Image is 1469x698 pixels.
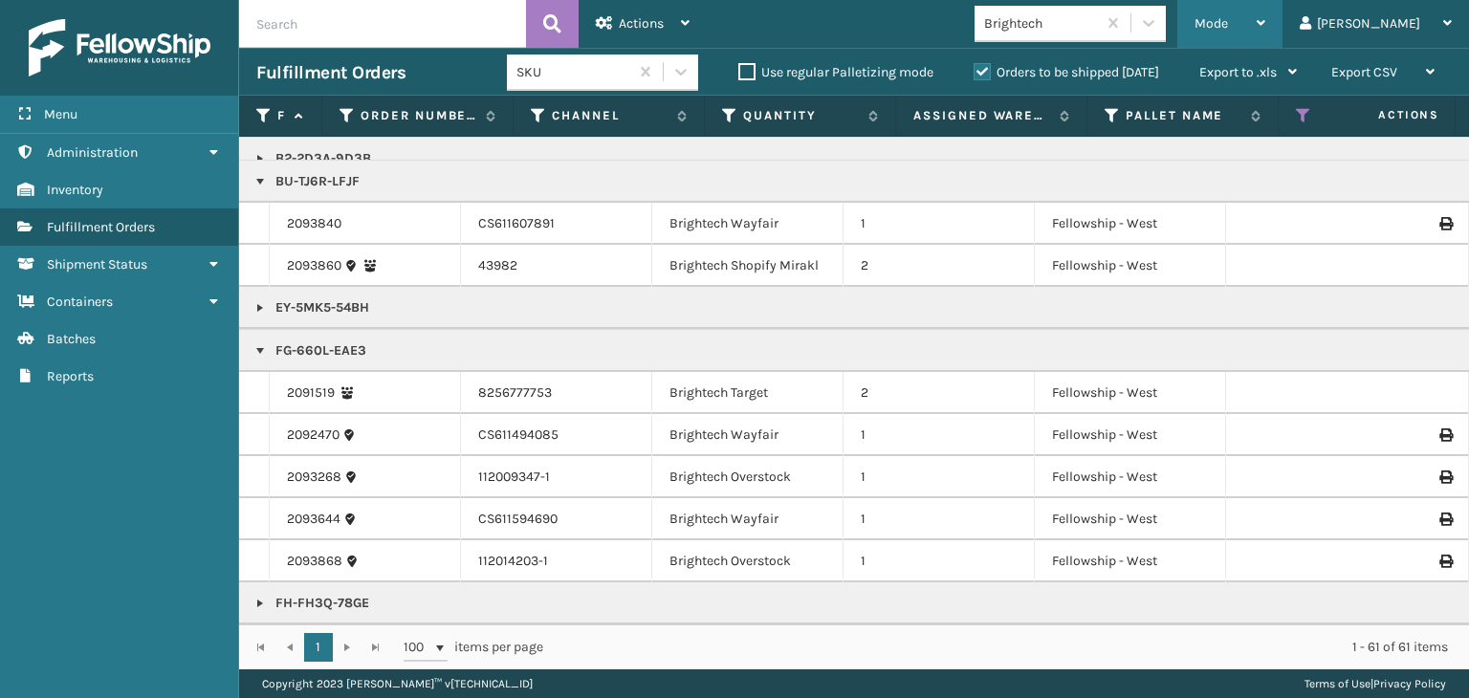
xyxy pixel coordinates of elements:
[404,638,432,657] span: 100
[984,13,1098,33] div: Brightech
[1126,107,1241,124] label: Pallet Name
[844,203,1035,245] td: 1
[844,456,1035,498] td: 1
[304,633,333,662] a: 1
[47,331,96,347] span: Batches
[844,372,1035,414] td: 2
[287,468,341,487] a: 2093268
[1331,64,1397,80] span: Export CSV
[47,182,103,198] span: Inventory
[47,219,155,235] span: Fulfillment Orders
[1035,372,1226,414] td: Fellowship - West
[404,633,543,662] span: items per page
[461,498,652,540] td: CS611594690
[619,15,664,32] span: Actions
[287,510,340,529] a: 2093644
[1439,428,1451,442] i: Print Label
[47,368,94,384] span: Reports
[287,214,341,233] a: 2093840
[461,540,652,582] td: 112014203-1
[287,425,340,445] a: 2092470
[652,245,844,287] td: Brightech Shopify Mirakl
[1439,217,1451,230] i: Print Label
[552,107,668,124] label: Channel
[287,256,341,275] a: 2093860
[256,61,406,84] h3: Fulfillment Orders
[461,456,652,498] td: 112009347-1
[1035,456,1226,498] td: Fellowship - West
[461,414,652,456] td: CS611494085
[461,245,652,287] td: 43982
[652,203,844,245] td: Brightech Wayfair
[29,19,210,76] img: logo
[652,498,844,540] td: Brightech Wayfair
[1035,245,1226,287] td: Fellowship - West
[1035,203,1226,245] td: Fellowship - West
[287,552,342,571] a: 2093868
[47,144,138,161] span: Administration
[743,107,859,124] label: Quantity
[1035,414,1226,456] td: Fellowship - West
[844,245,1035,287] td: 2
[361,107,476,124] label: Order Number
[1439,513,1451,526] i: Print Label
[277,107,285,124] label: Fulfillment Order Id
[974,64,1159,80] label: Orders to be shipped [DATE]
[738,64,933,80] label: Use regular Palletizing mode
[844,498,1035,540] td: 1
[570,638,1448,657] div: 1 - 61 of 61 items
[1439,470,1451,484] i: Print Label
[1035,498,1226,540] td: Fellowship - West
[1199,64,1277,80] span: Export to .xls
[1305,677,1370,690] a: Terms of Use
[844,540,1035,582] td: 1
[461,372,652,414] td: 8256777753
[844,414,1035,456] td: 1
[1035,540,1226,582] td: Fellowship - West
[47,294,113,310] span: Containers
[652,456,844,498] td: Brightech Overstock
[652,414,844,456] td: Brightech Wayfair
[652,540,844,582] td: Brightech Overstock
[652,372,844,414] td: Brightech Target
[461,203,652,245] td: CS611607891
[913,107,1050,124] label: Assigned Warehouse
[287,383,335,403] a: 2091519
[1318,99,1451,131] span: Actions
[1439,555,1451,568] i: Print Label
[1305,669,1446,698] div: |
[44,106,77,122] span: Menu
[1195,15,1228,32] span: Mode
[1373,677,1446,690] a: Privacy Policy
[516,62,630,82] div: SKU
[47,256,147,273] span: Shipment Status
[262,669,533,698] p: Copyright 2023 [PERSON_NAME]™ v [TECHNICAL_ID]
